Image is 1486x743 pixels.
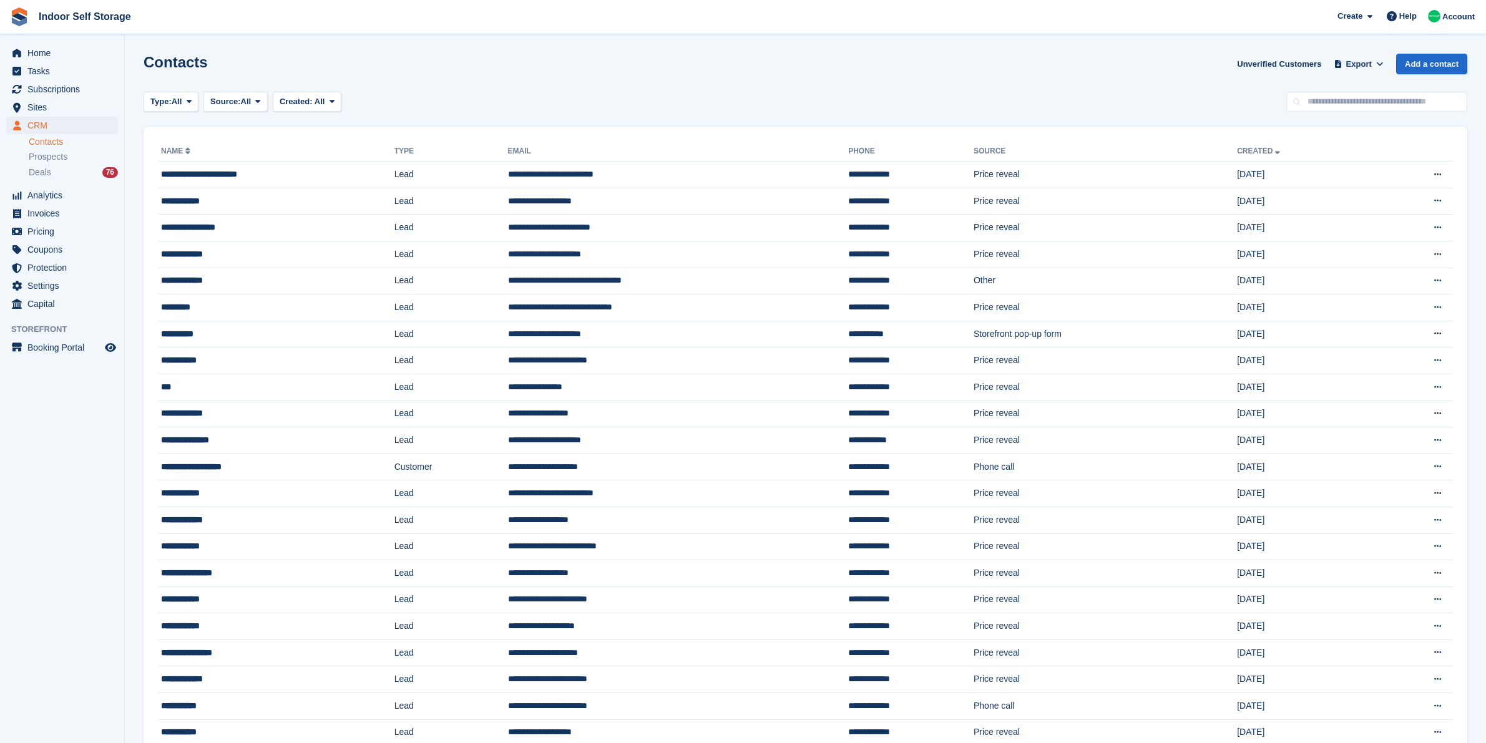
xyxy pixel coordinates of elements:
td: [DATE] [1237,427,1374,454]
td: Price reveal [974,666,1237,693]
a: menu [6,62,118,80]
td: Lead [394,188,508,215]
span: Source: [210,95,240,108]
td: Lead [394,401,508,427]
td: [DATE] [1237,480,1374,507]
td: [DATE] [1237,374,1374,401]
td: Price reveal [974,347,1237,374]
a: Created [1237,147,1283,155]
span: Export [1346,58,1372,70]
td: Price reveal [974,639,1237,666]
a: menu [6,339,118,356]
td: [DATE] [1237,188,1374,215]
span: Analytics [27,187,102,204]
td: [DATE] [1237,162,1374,188]
td: Lead [394,374,508,401]
a: Preview store [103,340,118,355]
td: [DATE] [1237,215,1374,241]
td: Price reveal [974,162,1237,188]
td: [DATE] [1237,321,1374,347]
a: menu [6,277,118,294]
a: Unverified Customers [1232,54,1326,74]
a: menu [6,241,118,258]
span: Created: [280,97,313,106]
td: Lead [394,639,508,666]
td: [DATE] [1237,347,1374,374]
td: Lead [394,321,508,347]
button: Export [1331,54,1386,74]
td: Price reveal [974,427,1237,454]
a: menu [6,80,118,98]
a: menu [6,223,118,240]
td: Lead [394,533,508,560]
a: Indoor Self Storage [34,6,136,27]
a: menu [6,99,118,116]
td: Lead [394,507,508,533]
img: Helen Nicholls [1428,10,1440,22]
td: [DATE] [1237,268,1374,294]
td: Lead [394,215,508,241]
a: menu [6,117,118,134]
span: Sites [27,99,102,116]
span: Deals [29,167,51,178]
td: Price reveal [974,241,1237,268]
img: stora-icon-8386f47178a22dfd0bd8f6a31ec36ba5ce8667c1dd55bd0f319d3a0aa187defe.svg [10,7,29,26]
span: Subscriptions [27,80,102,98]
td: [DATE] [1237,533,1374,560]
div: 76 [102,167,118,178]
span: Storefront [11,323,124,336]
td: [DATE] [1237,639,1374,666]
span: Account [1442,11,1475,23]
span: All [241,95,252,108]
a: menu [6,44,118,62]
td: Lead [394,427,508,454]
td: [DATE] [1237,693,1374,720]
td: Phone call [974,454,1237,480]
td: Price reveal [974,560,1237,587]
span: Tasks [27,62,102,80]
th: Type [394,142,508,162]
td: Price reveal [974,188,1237,215]
a: Contacts [29,136,118,148]
td: Lead [394,693,508,720]
span: Help [1399,10,1417,22]
td: [DATE] [1237,507,1374,533]
td: [DATE] [1237,586,1374,613]
td: Lead [394,586,508,613]
td: [DATE] [1237,241,1374,268]
td: [DATE] [1237,666,1374,693]
span: All [315,97,325,106]
span: CRM [27,117,102,134]
a: menu [6,259,118,276]
span: Capital [27,295,102,313]
button: Created: All [273,92,341,112]
td: Lead [394,480,508,507]
td: [DATE] [1237,560,1374,587]
span: Booking Portal [27,339,102,356]
td: [DATE] [1237,401,1374,427]
td: [DATE] [1237,613,1374,640]
td: Lead [394,294,508,321]
th: Email [508,142,849,162]
button: Source: All [203,92,268,112]
span: Prospects [29,151,67,163]
td: Price reveal [974,294,1237,321]
a: menu [6,187,118,204]
a: menu [6,295,118,313]
td: [DATE] [1237,294,1374,321]
td: Price reveal [974,374,1237,401]
a: menu [6,205,118,222]
td: Phone call [974,693,1237,720]
td: Price reveal [974,215,1237,241]
th: Source [974,142,1237,162]
th: Phone [848,142,974,162]
span: Type: [150,95,172,108]
span: Pricing [27,223,102,240]
td: [DATE] [1237,454,1374,480]
td: Other [974,268,1237,294]
a: Add a contact [1396,54,1467,74]
td: Price reveal [974,401,1237,427]
a: Deals 76 [29,166,118,179]
td: Lead [394,268,508,294]
h1: Contacts [144,54,208,70]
